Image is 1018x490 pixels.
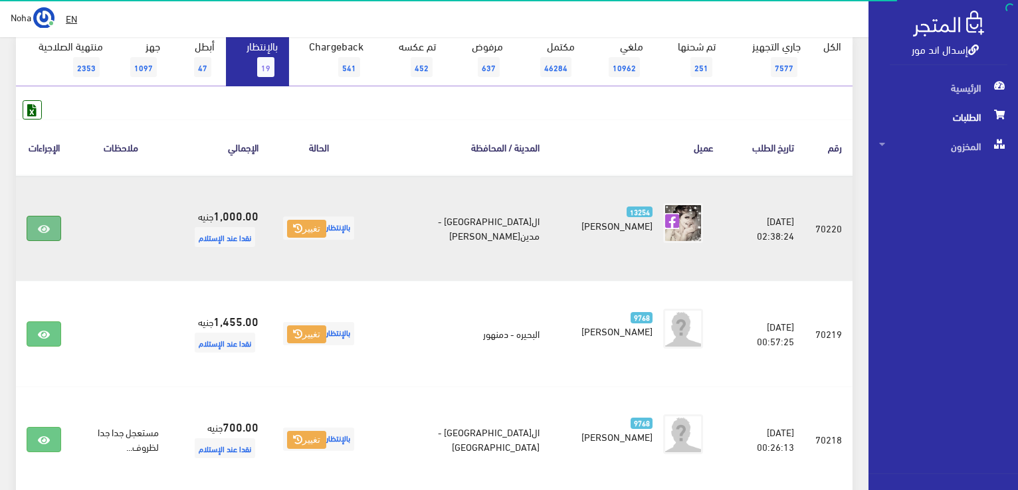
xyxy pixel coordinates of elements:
img: . [913,11,984,37]
a: الكل [812,32,853,60]
a: تم شحنها251 [655,32,727,86]
a: 9768 [PERSON_NAME] [571,309,653,338]
a: ملغي10962 [586,32,655,86]
th: المدينة / المحافظة [368,120,550,175]
span: 541 [338,57,360,77]
a: ... Noha [11,7,54,28]
span: بالإنتظار [283,216,354,240]
button: تغيير [287,431,326,449]
img: avatar.png [663,414,703,454]
a: منتهية الصلاحية2353 [16,32,114,86]
td: 70220 [805,175,853,282]
span: 9768 [631,312,653,323]
a: بالإنتظار19 [226,32,289,86]
span: 13254 [627,206,653,218]
span: 251 [690,57,712,77]
img: picture [663,203,703,243]
a: EN [60,7,82,31]
a: جاري التجهيز7577 [727,32,812,86]
a: جهز1097 [114,32,171,86]
u: EN [66,10,77,27]
a: تم عكسه452 [375,32,447,86]
a: أبطل47 [171,32,226,86]
a: الرئيسية [868,73,1018,102]
span: 637 [478,57,500,77]
span: بالإنتظار [283,428,354,451]
strong: 700.00 [223,418,258,435]
span: 1097 [130,57,157,77]
span: بالإنتظار [283,322,354,345]
span: نقدا عند الإستلام [195,227,255,247]
td: جنيه [169,281,269,386]
img: ... [33,7,54,29]
span: 9768 [631,418,653,429]
span: نقدا عند الإستلام [195,438,255,458]
span: 46284 [540,57,571,77]
th: الحالة [269,120,368,175]
span: نقدا عند الإستلام [195,333,255,353]
a: الطلبات [868,102,1018,131]
span: 7577 [771,57,797,77]
img: avatar.png [663,309,703,349]
span: الرئيسية [879,73,1007,102]
span: المخزون [879,131,1007,161]
a: المخزون [868,131,1018,161]
button: تغيير [287,220,326,238]
th: رقم [805,120,853,175]
span: الطلبات [879,102,1007,131]
a: 13254 [PERSON_NAME] [571,203,653,232]
th: تاريخ الطلب [724,120,805,175]
span: 19 [257,57,274,77]
span: [PERSON_NAME] [581,216,653,234]
strong: 1,000.00 [213,206,258,224]
a: Chargeback541 [289,32,375,86]
span: Noha [11,9,31,25]
td: ال[GEOGRAPHIC_DATA] - مدين[PERSON_NAME] [368,175,550,282]
a: إسدال اند مور [912,39,979,58]
span: [PERSON_NAME] [581,427,653,446]
th: عميل [550,120,724,175]
td: 70219 [805,281,853,386]
span: 10962 [609,57,640,77]
span: 2353 [73,57,100,77]
span: 47 [194,57,211,77]
td: البحيره - دمنهور [368,281,550,386]
th: ملاحظات [72,120,169,175]
td: جنيه [169,175,269,282]
span: [PERSON_NAME] [581,321,653,340]
strong: 1,455.00 [213,312,258,329]
a: 9768 [PERSON_NAME] [571,414,653,444]
td: [DATE] 00:57:25 [724,281,805,386]
button: تغيير [287,325,326,344]
a: مرفوض637 [447,32,514,86]
td: [DATE] 02:38:24 [724,175,805,282]
a: مكتمل46284 [514,32,586,86]
span: 452 [411,57,433,77]
th: اﻹجمالي [169,120,269,175]
th: الإجراءات [16,120,72,175]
